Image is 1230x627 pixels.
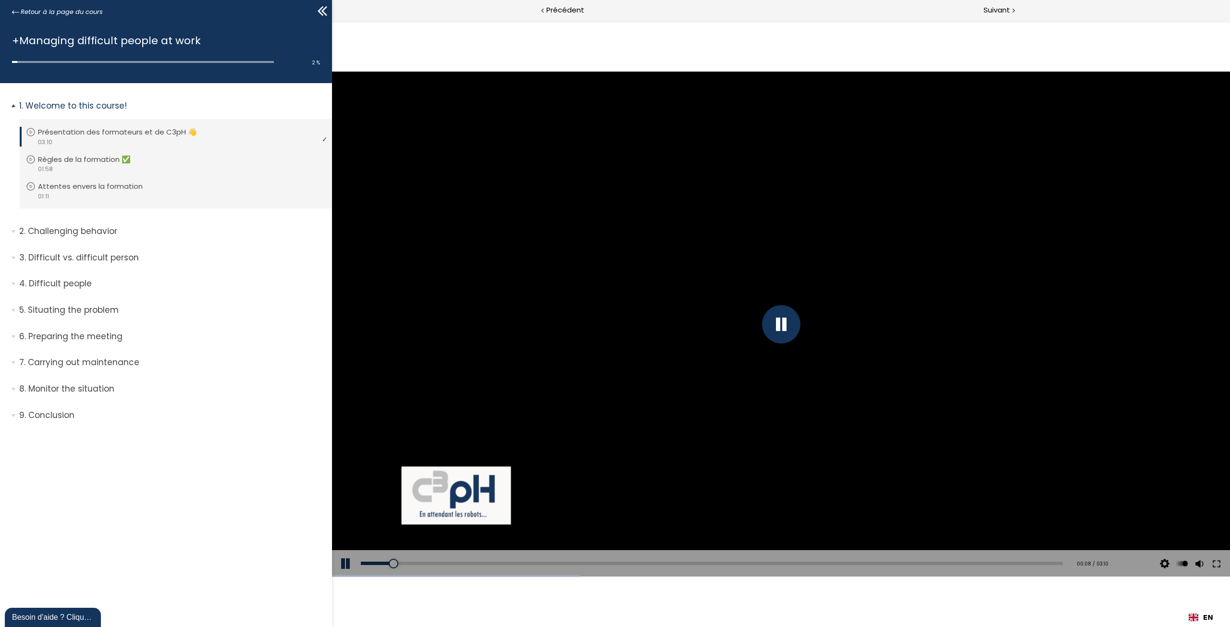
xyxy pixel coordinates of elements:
span: 1. [19,100,23,112]
button: Volume [860,529,874,556]
p: Présentation des formateurs et de C3pH 👋 [38,127,211,137]
div: Language Switcher [1181,608,1220,627]
span: 7. [19,357,25,369]
img: English flag [1189,614,1198,621]
span: Retour à la page du cours [21,7,103,17]
h1: +Managing difficult people at work [12,32,315,49]
span: 2. [19,225,25,237]
span: 5. [19,304,25,316]
span: Précédent [546,4,584,16]
span: 9. [19,409,26,421]
span: 01:58 [37,165,53,173]
span: 2 % [312,59,320,66]
div: Language selected: English [1181,608,1220,627]
span: Suivant [984,4,1010,16]
span: 03:10 [37,138,52,147]
button: Play back rate [843,529,857,556]
div: 00:08 / 03:10 [739,539,776,547]
div: Modifier la vitesse de lecture [841,529,859,556]
p: Situating the problem [19,304,325,316]
p: Monitor the situation [19,383,325,395]
p: Difficult people [19,278,325,290]
a: EN [1189,614,1213,621]
a: Retour à la page du cours [12,7,103,17]
span: 4. [19,278,26,290]
p: Welcome to this course! [19,100,325,112]
p: Règles de la formation ✅ [38,154,145,165]
button: Video quality [825,529,840,556]
p: Challenging behavior [19,225,325,237]
p: Preparing the meeting [19,331,325,343]
p: Difficult vs. difficult person [19,252,325,264]
span: 8. [19,383,26,395]
span: 3. [19,252,26,264]
p: Carrying out maintenance [19,357,325,369]
span: 6. [19,331,26,343]
img: f1f4e2d1f00916d8c73ad6df4d2fb1aa.png [69,445,179,503]
p: Conclusion [19,409,325,421]
iframe: chat widget [5,606,103,627]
